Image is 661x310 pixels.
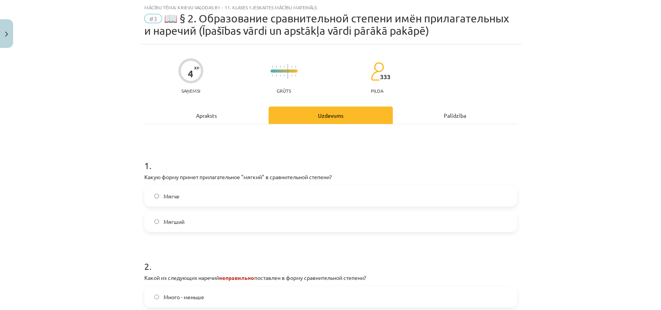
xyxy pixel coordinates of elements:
[164,192,179,200] span: Мягче
[144,107,269,124] div: Apraksts
[144,12,509,37] span: 📖 § 2. Образование сравнительной степени имён прилагательных и наречий (Īpašības vārdi un apstākļ...
[393,107,517,124] div: Palīdzība
[5,32,8,37] img: icon-close-lesson-0947bae3869378f0d4975bcd49f059093ad1ed9edebbc8119c70593378902aed.svg
[277,88,291,93] p: Grūts
[154,295,159,300] input: Много - меньше
[269,107,393,124] div: Uzdevums
[154,219,159,224] input: Мягший
[144,173,517,181] p: Какую форму примет прилагательное "мягкий" в сравнительной степени?
[144,14,162,23] span: #3
[284,75,284,76] img: icon-short-line-57e1e144782c952c97e751825c79c345078a6d821885a25fce030b3d8c18986b.svg
[295,66,296,68] img: icon-short-line-57e1e144782c952c97e751825c79c345078a6d821885a25fce030b3d8c18986b.svg
[291,75,292,76] img: icon-short-line-57e1e144782c952c97e751825c79c345078a6d821885a25fce030b3d8c18986b.svg
[188,68,193,79] div: 4
[284,66,284,68] img: icon-short-line-57e1e144782c952c97e751825c79c345078a6d821885a25fce030b3d8c18986b.svg
[280,66,281,68] img: icon-short-line-57e1e144782c952c97e751825c79c345078a6d821885a25fce030b3d8c18986b.svg
[280,75,281,76] img: icon-short-line-57e1e144782c952c97e751825c79c345078a6d821885a25fce030b3d8c18986b.svg
[144,274,517,282] p: Какой из следующих наречий поставлен в форму сравнительной степени?
[144,5,517,10] div: Mācību tēma: Krievu valodas b1 - 11. klases 1.ieskaites mācību materiāls
[178,88,203,93] p: Saņemsi
[370,62,384,81] img: students-c634bb4e5e11cddfef0936a35e636f08e4e9abd3cc4e673bd6f9a4125e45ecb1.svg
[164,293,204,301] span: Много - меньше
[371,88,383,93] p: pilda
[276,66,277,68] img: icon-short-line-57e1e144782c952c97e751825c79c345078a6d821885a25fce030b3d8c18986b.svg
[219,274,254,281] strong: неправильно
[194,66,199,70] span: XP
[276,75,277,76] img: icon-short-line-57e1e144782c952c97e751825c79c345078a6d821885a25fce030b3d8c18986b.svg
[144,247,517,271] h1: 2 .
[164,218,184,226] span: Мягший
[295,75,296,76] img: icon-short-line-57e1e144782c952c97e751825c79c345078a6d821885a25fce030b3d8c18986b.svg
[291,66,292,68] img: icon-short-line-57e1e144782c952c97e751825c79c345078a6d821885a25fce030b3d8c18986b.svg
[144,147,517,171] h1: 1 .
[154,194,159,199] input: Мягче
[380,73,391,80] span: 333
[272,75,273,76] img: icon-short-line-57e1e144782c952c97e751825c79c345078a6d821885a25fce030b3d8c18986b.svg
[272,66,273,68] img: icon-short-line-57e1e144782c952c97e751825c79c345078a6d821885a25fce030b3d8c18986b.svg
